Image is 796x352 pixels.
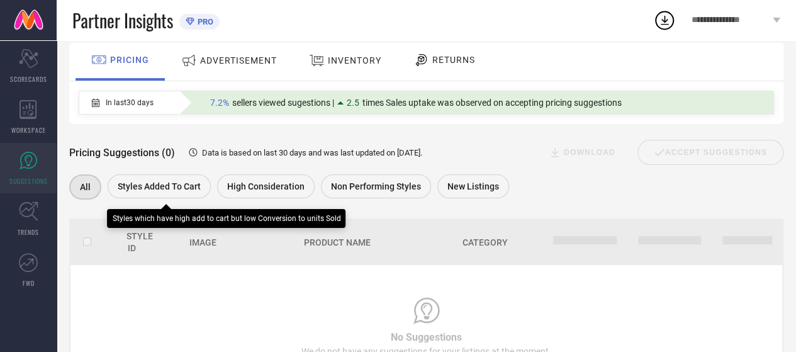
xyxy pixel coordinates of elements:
[347,98,359,108] span: 2.5
[194,17,213,26] span: PRO
[11,125,46,135] span: WORKSPACE
[432,55,475,65] span: RETURNS
[227,181,305,191] span: High Consideration
[106,98,154,107] span: In last 30 days
[110,55,149,65] span: PRICING
[23,278,35,288] span: FWD
[189,237,216,247] span: Image
[637,140,783,165] div: Accept Suggestions
[112,214,340,223] div: Styles which have high add to cart but low Conversion to units Sold
[653,9,676,31] div: Open download list
[328,55,381,65] span: INVENTORY
[9,176,48,186] span: SUGGESTIONS
[210,98,229,108] span: 7.2%
[18,227,39,237] span: TRENDS
[304,237,371,247] span: Product Name
[462,237,508,247] span: Category
[204,94,628,111] div: Percentage of sellers who have viewed suggestions for the current Insight Type
[447,181,499,191] span: New Listings
[72,8,173,33] span: Partner Insights
[202,148,422,157] span: Data is based on last 30 days and was last updated on [DATE] .
[126,231,153,253] span: Style Id
[391,331,462,343] span: No Suggestions
[10,74,47,84] span: SCORECARDS
[69,147,175,159] span: Pricing Suggestions (0)
[118,181,201,191] span: Styles Added To Cart
[331,181,421,191] span: Non Performing Styles
[200,55,277,65] span: ADVERTISEMENT
[80,182,91,192] span: All
[362,98,622,108] span: times Sales uptake was observed on accepting pricing suggestions
[232,98,334,108] span: sellers viewed sugestions |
